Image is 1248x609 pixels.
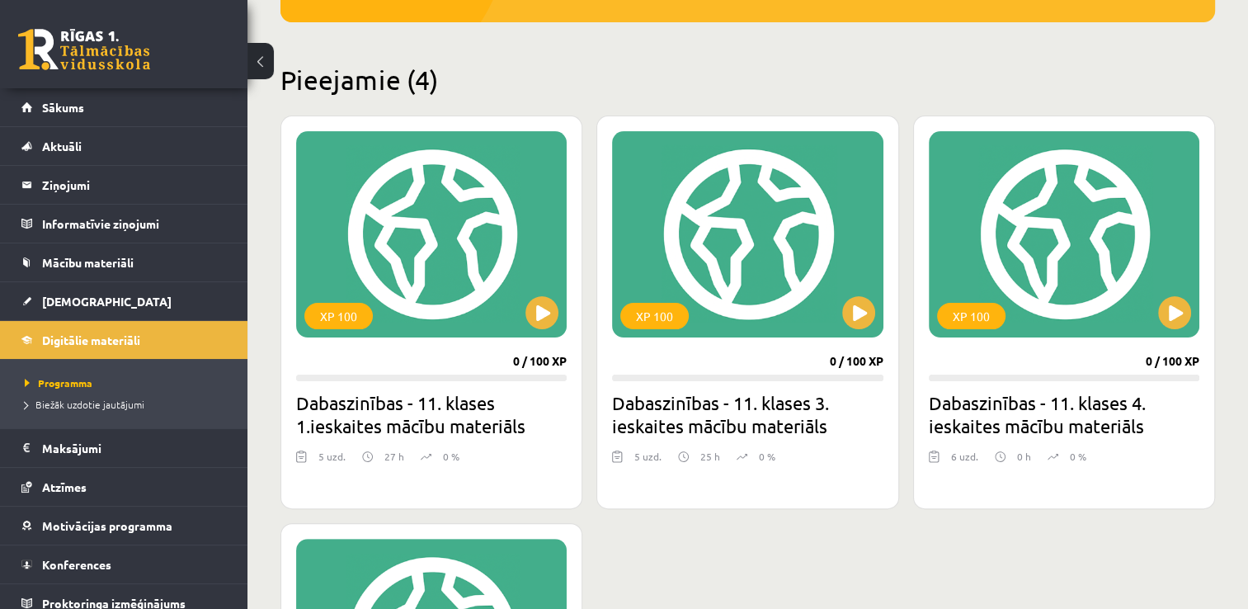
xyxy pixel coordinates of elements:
[929,391,1199,437] h2: Dabaszinības - 11. klases 4. ieskaites mācību materiāls
[21,468,227,506] a: Atzīmes
[21,321,227,359] a: Digitālie materiāli
[318,449,346,474] div: 5 uzd.
[21,243,227,281] a: Mācību materiāli
[21,88,227,126] a: Sākums
[280,64,1215,96] h2: Pieejamie (4)
[21,429,227,467] a: Maksājumi
[21,127,227,165] a: Aktuāli
[21,282,227,320] a: [DEMOGRAPHIC_DATA]
[25,397,231,412] a: Biežāk uzdotie jautājumi
[1017,449,1031,464] p: 0 h
[443,449,459,464] p: 0 %
[42,429,227,467] legend: Maksājumi
[759,449,775,464] p: 0 %
[42,294,172,309] span: [DEMOGRAPHIC_DATA]
[42,139,82,153] span: Aktuāli
[25,398,144,411] span: Biežāk uzdotie jautājumi
[18,29,150,70] a: Rīgas 1. Tālmācības vidusskola
[42,166,227,204] legend: Ziņojumi
[42,479,87,494] span: Atzīmes
[21,545,227,583] a: Konferences
[21,507,227,545] a: Motivācijas programma
[42,255,134,270] span: Mācību materiāli
[42,557,111,572] span: Konferences
[296,391,567,437] h2: Dabaszinības - 11. klases 1.ieskaites mācību materiāls
[384,449,404,464] p: 27 h
[951,449,978,474] div: 6 uzd.
[21,166,227,204] a: Ziņojumi
[42,205,227,243] legend: Informatīvie ziņojumi
[304,303,373,329] div: XP 100
[42,333,140,347] span: Digitālie materiāli
[612,391,883,437] h2: Dabaszinības - 11. klases 3. ieskaites mācību materiāls
[700,449,720,464] p: 25 h
[620,303,689,329] div: XP 100
[21,205,227,243] a: Informatīvie ziņojumi
[25,376,92,389] span: Programma
[42,518,172,533] span: Motivācijas programma
[1070,449,1086,464] p: 0 %
[42,100,84,115] span: Sākums
[634,449,662,474] div: 5 uzd.
[937,303,1005,329] div: XP 100
[25,375,231,390] a: Programma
